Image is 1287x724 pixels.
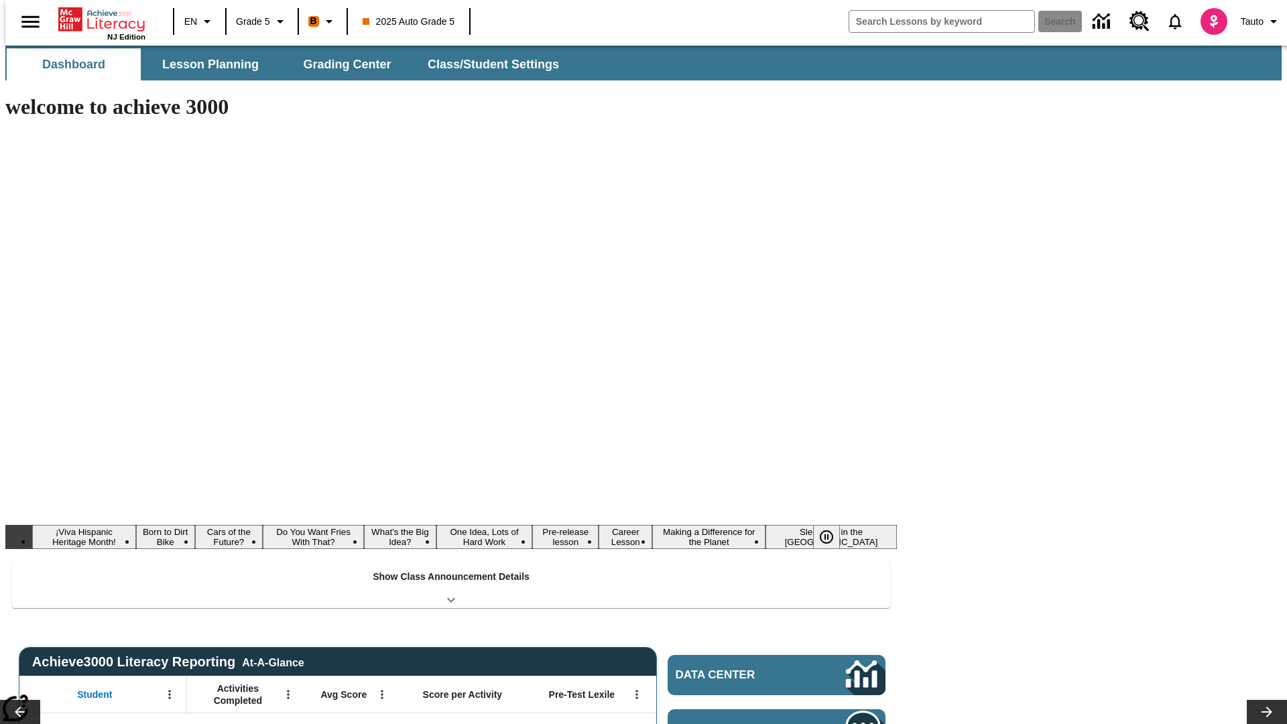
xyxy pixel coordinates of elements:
span: Lesson Planning [162,57,259,72]
a: Data Center [1085,3,1121,40]
button: Grading Center [280,48,414,80]
span: Class/Student Settings [428,57,559,72]
button: Lesson carousel, Next [1247,700,1287,724]
span: Dashboard [42,57,105,72]
button: Slide 4 Do You Want Fries With That? [263,525,364,549]
div: Pause [813,525,853,549]
a: Data Center [668,655,885,695]
h1: welcome to achieve 3000 [5,95,897,119]
button: Open side menu [11,2,50,42]
div: Home [58,5,145,41]
button: Slide 7 Pre-release lesson [532,525,599,549]
button: Slide 2 Born to Dirt Bike [136,525,195,549]
button: Slide 1 ¡Viva Hispanic Heritage Month! [32,525,136,549]
span: EN [184,15,197,29]
button: Open Menu [160,684,180,705]
button: Slide 9 Making a Difference for the Planet [652,525,765,549]
button: Dashboard [7,48,141,80]
span: Grade 5 [236,15,270,29]
div: Show Class Announcement Details [12,562,890,608]
button: Profile/Settings [1235,9,1287,34]
a: Resource Center, Will open in new tab [1121,3,1158,40]
span: B [310,13,317,29]
button: Slide 3 Cars of the Future? [195,525,263,549]
span: Student [77,688,112,701]
button: Slide 8 Career Lesson [599,525,652,549]
button: Open Menu [372,684,392,705]
div: SubNavbar [5,46,1282,80]
span: Activities Completed [194,682,282,707]
div: At-A-Glance [242,654,304,669]
button: Lesson Planning [143,48,278,80]
input: search field [849,11,1034,32]
button: Slide 5 What's the Big Idea? [364,525,436,549]
span: Data Center [676,668,801,682]
div: SubNavbar [5,48,571,80]
span: Pre-Test Lexile [549,688,615,701]
button: Grade: Grade 5, Select a grade [231,9,294,34]
button: Open Menu [627,684,647,705]
span: NJ Edition [107,33,145,41]
span: Score per Activity [423,688,503,701]
button: Slide 6 One Idea, Lots of Hard Work [436,525,533,549]
p: Show Class Announcement Details [373,570,530,584]
span: Tauto [1241,15,1264,29]
a: Home [58,6,145,33]
button: Open Menu [278,684,298,705]
button: Pause [813,525,840,549]
button: Select a new avatar [1192,4,1235,39]
button: Language: EN, Select a language [178,9,221,34]
button: Class/Student Settings [417,48,570,80]
span: Achieve3000 Literacy Reporting [32,654,304,670]
a: Notifications [1158,4,1192,39]
button: Boost Class color is orange. Change class color [303,9,343,34]
span: Avg Score [320,688,367,701]
img: avatar image [1201,8,1227,35]
span: Grading Center [303,57,391,72]
button: Slide 10 Sleepless in the Animal Kingdom [765,525,897,549]
span: 2025 Auto Grade 5 [363,15,455,29]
